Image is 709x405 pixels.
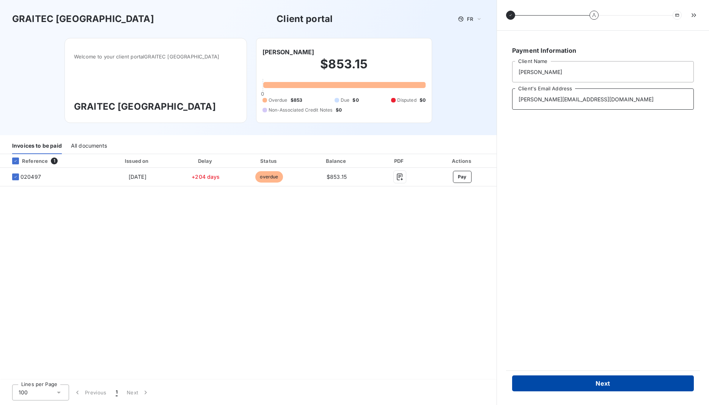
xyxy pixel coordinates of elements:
[176,157,236,165] div: Delay
[512,46,694,55] h6: Payment Information
[192,173,220,180] span: +204 days
[453,171,472,183] button: Pay
[420,97,426,104] span: $0
[341,97,349,104] span: Due
[238,157,300,165] div: Status
[512,375,694,391] button: Next
[20,173,41,181] span: 020497
[277,12,333,26] h3: Client portal
[397,97,417,104] span: Disputed
[261,91,264,97] span: 0
[467,16,473,22] span: FR
[373,157,426,165] div: PDF
[116,389,118,396] span: 1
[429,157,495,165] div: Actions
[303,157,371,165] div: Balance
[6,158,48,164] div: Reference
[336,107,342,113] span: $0
[122,385,154,400] button: Next
[327,173,347,180] span: $853.15
[263,57,426,79] h2: $853.15
[51,158,58,164] span: 1
[12,12,154,26] h3: GRAITEC [GEOGRAPHIC_DATA]
[512,61,694,82] input: placeholder
[74,100,237,113] h3: GRAITEC [GEOGRAPHIC_DATA]
[512,88,694,110] input: placeholder
[19,389,28,396] span: 100
[69,385,111,400] button: Previous
[71,138,107,154] div: All documents
[129,173,146,180] span: [DATE]
[269,107,333,113] span: Non-Associated Credit Notes
[291,97,303,104] span: $853
[352,97,358,104] span: $0
[74,54,237,60] span: Welcome to your client portal GRAITEC [GEOGRAPHIC_DATA]
[263,47,314,57] h6: [PERSON_NAME]
[269,97,288,104] span: Overdue
[111,385,122,400] button: 1
[255,171,283,183] span: overdue
[12,138,62,154] div: Invoices to be paid
[102,157,173,165] div: Issued on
